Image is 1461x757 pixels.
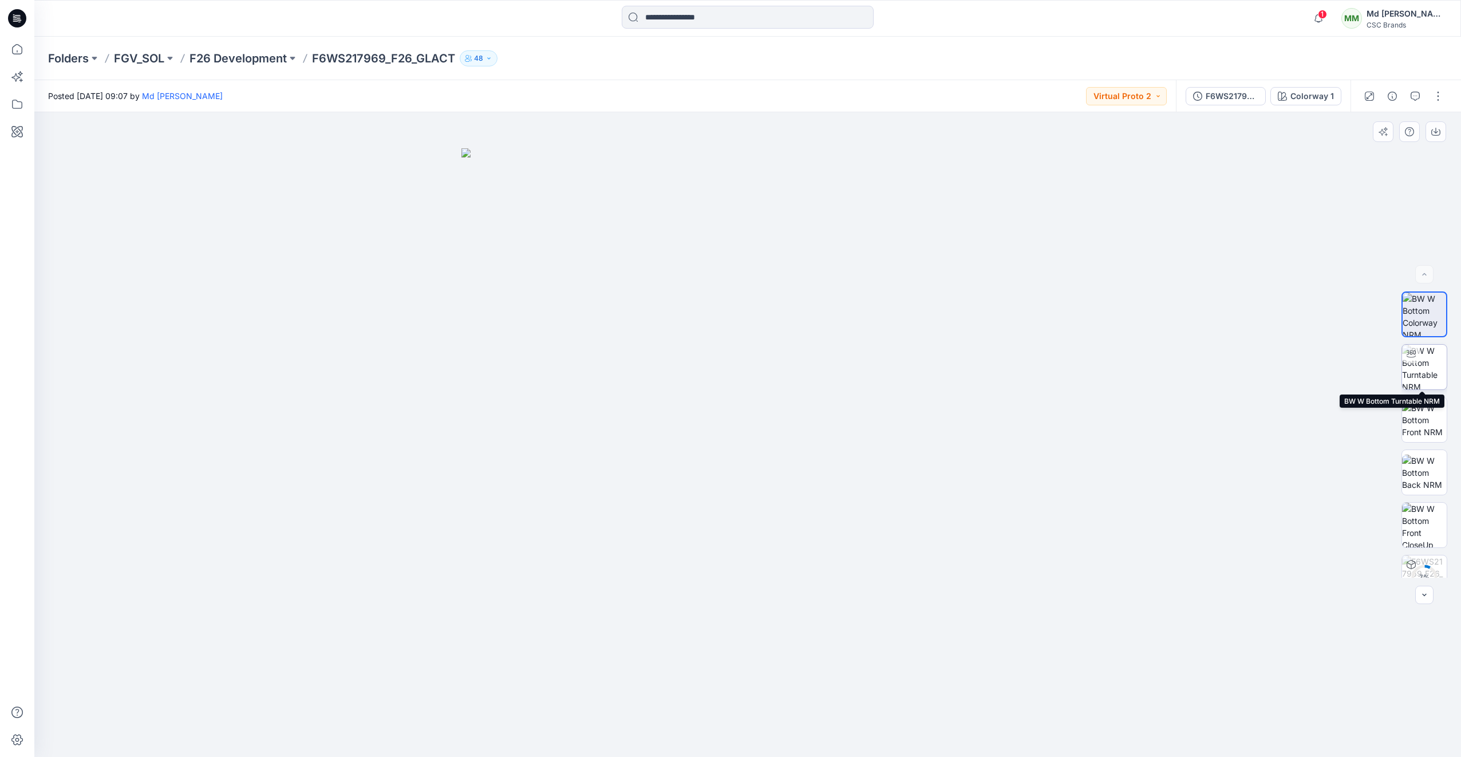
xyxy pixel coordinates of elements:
img: F6WS217969_F26_GLACT_VP2 Colorway 1 [1402,555,1447,600]
div: Colorway 1 [1290,90,1334,102]
p: F6WS217969_F26_GLACT [312,50,455,66]
div: Md [PERSON_NAME] [1367,7,1447,21]
a: Folders [48,50,89,66]
p: 48 [474,52,483,65]
img: BW W Bottom Back NRM [1402,455,1447,491]
div: 7 % [1411,573,1438,582]
button: 48 [460,50,497,66]
a: FGV_SOL [114,50,164,66]
img: BW W Bottom Colorway NRM [1403,293,1446,336]
img: BW W Bottom Front NRM [1402,402,1447,438]
div: MM [1341,8,1362,29]
button: F6WS217969_F26_GLACT_VP2 [1186,87,1266,105]
span: Posted [DATE] 09:07 by [48,90,223,102]
div: F6WS217969_F26_GLACT_VP2 [1206,90,1258,102]
button: Colorway 1 [1270,87,1341,105]
span: 1 [1318,10,1327,19]
div: CSC Brands [1367,21,1447,29]
img: BW W Bottom Turntable NRM [1402,345,1447,389]
button: Details [1383,87,1401,105]
a: F26 Development [189,50,287,66]
a: Md [PERSON_NAME] [142,91,223,101]
img: eyJhbGciOiJIUzI1NiIsImtpZCI6IjAiLCJzbHQiOiJzZXMiLCJ0eXAiOiJKV1QifQ.eyJkYXRhIjp7InR5cGUiOiJzdG9yYW... [461,148,1034,757]
img: BW W Bottom Front CloseUp NRM [1402,503,1447,547]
